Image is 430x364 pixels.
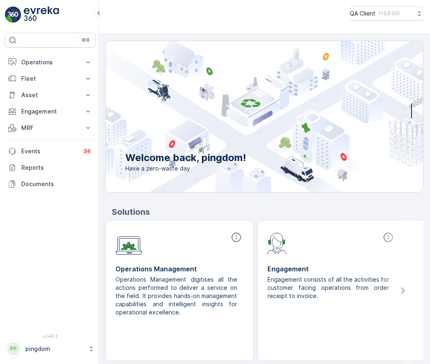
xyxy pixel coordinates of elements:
[379,10,400,17] p: ( +03:00 )
[5,334,95,339] span: v 1.49.3
[5,7,21,23] img: logo
[5,159,95,176] a: Reports
[115,275,237,316] p: Operations Management digitises all the actions performed to deliver a service on the field. It p...
[84,148,91,155] p: 34
[21,75,79,83] p: Fleet
[115,232,142,255] img: module-icon
[25,345,84,353] p: pingdom
[5,54,95,71] button: Operations
[115,264,244,274] p: Operations Management
[21,124,79,132] p: MRF
[7,342,20,355] div: PP
[5,87,95,103] button: Asset
[21,107,79,116] p: Engagement
[112,206,423,218] p: Solutions
[5,340,95,357] button: PPpingdom
[21,164,92,172] p: Reports
[5,120,95,136] button: MRF
[81,37,90,43] p: ⌘B
[125,164,246,173] span: Have a zero-waste day
[350,9,376,18] p: QA Client
[24,7,59,23] img: logo_light-DOdMpM7g.png
[350,7,423,20] button: QA Client(+03:00)
[267,275,389,300] p: Engagement consists of all the activities for customer facing operations from order receipt to in...
[21,147,77,155] p: Events
[21,91,79,99] p: Asset
[267,232,287,255] img: module-icon
[5,176,95,192] a: Documents
[5,143,95,159] a: Events34
[5,71,95,87] button: Fleet
[267,264,396,274] p: Engagement
[69,41,423,192] img: city illustration
[21,58,79,66] p: Operations
[125,151,246,164] p: Welcome back, pingdom!
[21,180,92,188] p: Documents
[5,103,95,120] button: Engagement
